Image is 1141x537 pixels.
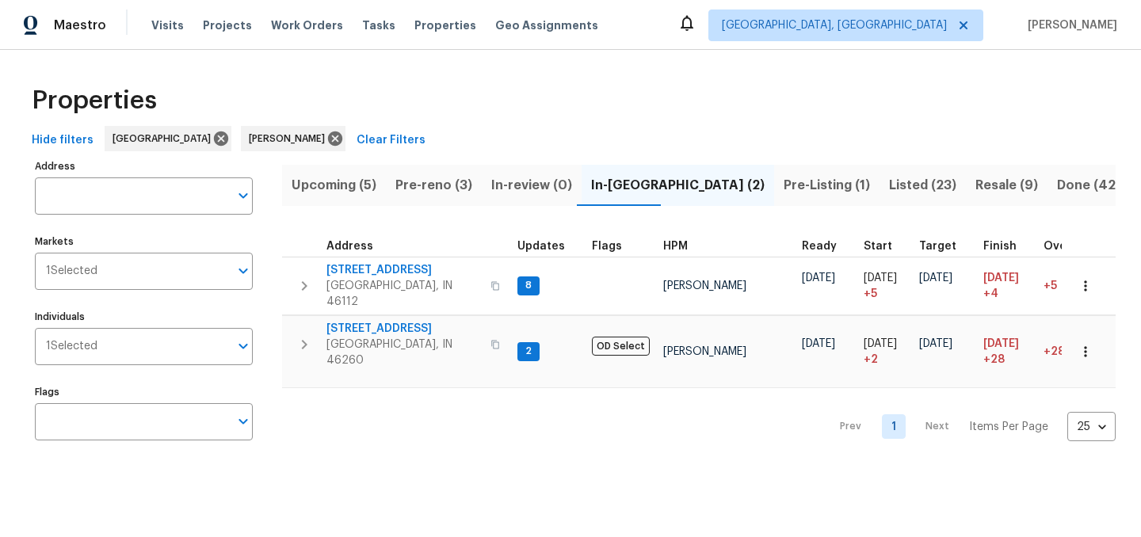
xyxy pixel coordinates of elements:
div: Target renovation project end date [919,241,971,252]
span: Clear Filters [357,131,425,150]
span: [DATE] [983,338,1019,349]
span: OD Select [592,337,650,356]
span: + 2 [864,352,878,368]
label: Markets [35,237,253,246]
button: Open [232,410,254,432]
button: Hide filters [25,126,100,155]
span: [PERSON_NAME] [663,346,746,357]
span: Target [919,241,956,252]
span: Maestro [54,17,106,33]
span: +5 [1044,280,1057,291]
span: HPM [663,241,688,252]
div: Days past target finish date [1044,241,1099,252]
button: Open [232,335,254,357]
button: Clear Filters [350,126,432,155]
span: [STREET_ADDRESS] [326,262,481,278]
span: [DATE] [802,338,835,349]
span: 2 [519,345,538,358]
button: Open [232,185,254,207]
span: In-[GEOGRAPHIC_DATA] (2) [591,174,765,196]
span: [DATE] [802,272,835,284]
div: Projected renovation finish date [983,241,1031,252]
span: [DATE] [919,272,952,284]
div: [GEOGRAPHIC_DATA] [105,126,231,151]
span: +28 [983,352,1005,368]
div: [PERSON_NAME] [241,126,345,151]
td: 5 day(s) past target finish date [1037,257,1105,314]
label: Individuals [35,312,253,322]
span: Tasks [362,20,395,31]
span: [STREET_ADDRESS] [326,321,481,337]
span: [PERSON_NAME] [1021,17,1117,33]
label: Flags [35,387,253,397]
span: Overall [1044,241,1085,252]
span: Properties [32,93,157,109]
span: Work Orders [271,17,343,33]
span: Listed (23) [889,174,956,196]
div: 25 [1067,406,1116,447]
span: 1 Selected [46,265,97,278]
span: 8 [519,279,538,292]
span: Pre-Listing (1) [784,174,870,196]
td: Scheduled to finish 28 day(s) late [977,315,1037,388]
span: Resale (9) [975,174,1038,196]
span: Projects [203,17,252,33]
span: Done (425) [1057,174,1128,196]
span: [GEOGRAPHIC_DATA], [GEOGRAPHIC_DATA] [722,17,947,33]
span: Flags [592,241,622,252]
span: Pre-reno (3) [395,174,472,196]
span: Finish [983,241,1017,252]
span: Ready [802,241,837,252]
span: +4 [983,286,998,302]
span: Properties [414,17,476,33]
span: [GEOGRAPHIC_DATA], IN 46112 [326,278,481,310]
span: [DATE] [864,338,897,349]
span: [PERSON_NAME] [663,280,746,291]
td: Project started 5 days late [857,257,913,314]
label: Address [35,162,253,171]
span: [DATE] [864,272,897,284]
span: Hide filters [32,131,93,150]
td: Scheduled to finish 4 day(s) late [977,257,1037,314]
span: 1 Selected [46,340,97,353]
a: Goto page 1 [882,414,906,439]
span: [GEOGRAPHIC_DATA], IN 46260 [326,337,481,368]
span: [GEOGRAPHIC_DATA] [113,131,217,147]
p: Items Per Page [969,419,1048,435]
span: +28 [1044,346,1065,357]
div: Actual renovation start date [864,241,906,252]
button: Open [232,260,254,282]
span: Start [864,241,892,252]
span: Upcoming (5) [292,174,376,196]
span: + 5 [864,286,877,302]
td: Project started 2 days late [857,315,913,388]
span: Address [326,241,373,252]
td: 28 day(s) past target finish date [1037,315,1105,388]
span: Updates [517,241,565,252]
nav: Pagination Navigation [825,398,1116,455]
span: [PERSON_NAME] [249,131,331,147]
span: [DATE] [919,338,952,349]
span: Geo Assignments [495,17,598,33]
span: In-review (0) [491,174,572,196]
span: [DATE] [983,272,1019,284]
span: Visits [151,17,184,33]
div: Earliest renovation start date (first business day after COE or Checkout) [802,241,851,252]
